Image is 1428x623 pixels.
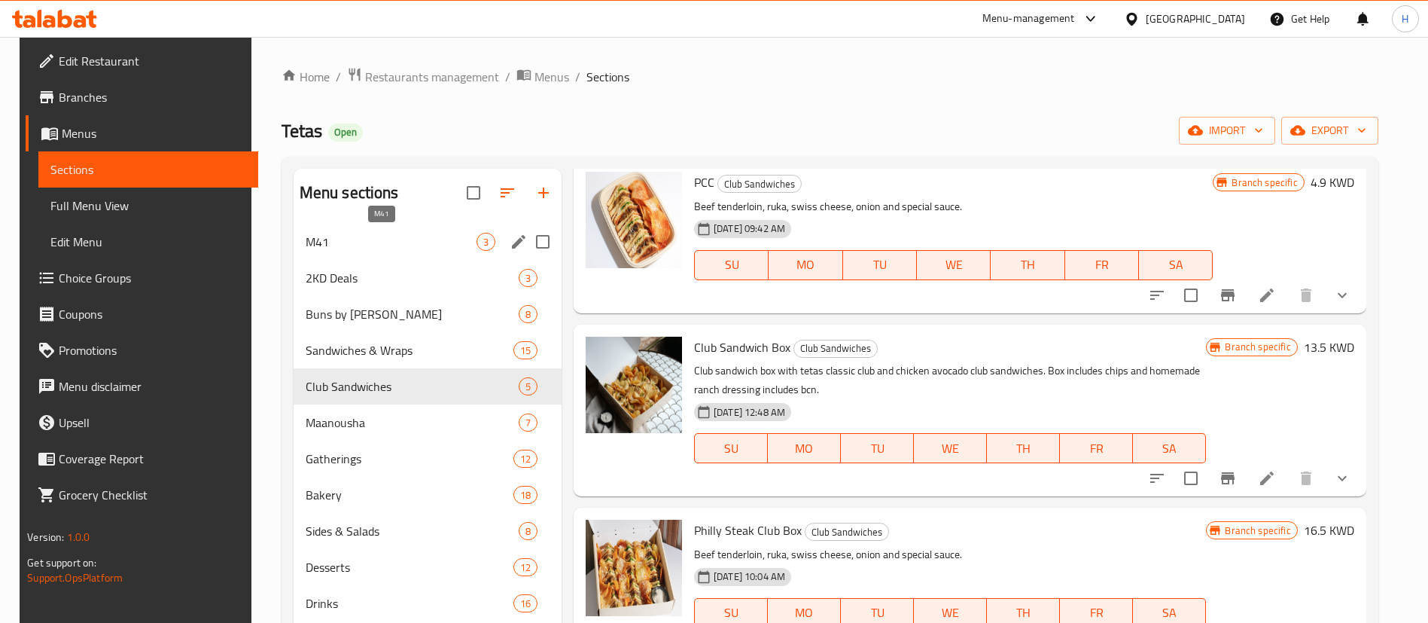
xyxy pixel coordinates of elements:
span: TH [993,438,1054,460]
span: Sections [586,68,629,86]
img: Club Sandwich Box [586,337,682,433]
span: Sides & Salads [306,522,519,540]
span: MO [775,254,836,276]
div: 2KD Deals3 [294,260,562,296]
span: FR [1071,254,1133,276]
span: Select to update [1175,279,1207,311]
span: 12 [514,560,537,575]
span: 2KD Deals [306,269,519,287]
span: Branch specific [1226,176,1303,190]
a: Menu disclaimer [26,368,258,405]
span: Tetas [282,114,322,148]
span: Select to update [1175,463,1207,494]
span: Gatherings [306,450,513,468]
div: items [513,450,537,468]
nav: breadcrumb [282,67,1378,87]
button: SA [1139,250,1213,280]
button: TU [841,433,914,463]
span: Upsell [59,414,246,432]
div: Club Sandwiches5 [294,368,562,405]
div: items [519,522,537,540]
button: sort-choices [1139,460,1175,496]
span: SA [1139,438,1200,460]
p: Beef tenderloin, ruka, swiss cheese, onion and special sauce. [694,545,1207,564]
span: 18 [514,488,537,502]
div: Maanousha [306,414,519,432]
div: items [513,558,537,576]
div: Club Sandwiches [805,523,889,541]
span: FR [1066,438,1127,460]
button: sort-choices [1139,277,1175,313]
span: Menu disclaimer [59,377,246,395]
span: Coverage Report [59,450,246,468]
button: Branch-specific-item [1210,460,1246,496]
span: SA [1145,254,1207,276]
a: Edit menu item [1258,469,1276,487]
span: Grocery Checklist [59,486,246,504]
p: Club sandwich box with tetas classic club and chicken avocado club sandwiches. Box includes chips... [694,362,1207,399]
div: Sandwiches & Wraps15 [294,332,562,368]
button: MO [768,433,841,463]
button: MO [769,250,842,280]
span: Club Sandwiches [306,377,519,395]
div: items [519,377,537,395]
span: Club Sandwiches [718,176,801,193]
div: items [519,414,537,432]
span: Club Sandwich Box [694,336,790,359]
span: Select all sections [458,177,489,209]
span: [DATE] 12:48 AM [708,405,791,420]
button: Branch-specific-item [1210,277,1246,313]
span: TU [849,254,911,276]
span: Get support on: [27,553,96,573]
span: Sandwiches & Wraps [306,341,513,359]
a: Home [282,68,330,86]
button: TU [843,250,917,280]
span: 8 [519,307,537,322]
span: Choice Groups [59,269,246,287]
a: Full Menu View [38,188,258,224]
li: / [575,68,580,86]
div: Bakery [306,486,513,504]
span: Philly Steak Club Box [694,519,802,542]
svg: Show Choices [1333,469,1351,487]
button: WE [914,433,987,463]
span: Restaurants management [365,68,499,86]
h6: 13.5 KWD [1304,337,1354,358]
span: MO [774,438,835,460]
span: Branch specific [1219,340,1296,354]
button: show more [1324,460,1360,496]
div: [GEOGRAPHIC_DATA] [1146,11,1245,27]
button: delete [1288,277,1324,313]
span: Menus [62,124,246,142]
button: TH [991,250,1064,280]
button: TH [987,433,1060,463]
span: import [1191,121,1263,140]
span: 8 [519,524,537,539]
span: 16 [514,597,537,611]
button: export [1281,117,1378,145]
span: Desserts [306,558,513,576]
div: items [513,486,537,504]
h6: 4.9 KWD [1311,172,1354,193]
span: [DATE] 09:42 AM [708,221,791,236]
a: Choice Groups [26,260,258,296]
span: Open [328,126,363,139]
span: H [1402,11,1408,27]
a: Grocery Checklist [26,477,258,513]
a: Promotions [26,332,258,368]
span: WE [920,438,981,460]
button: FR [1060,433,1133,463]
button: FR [1065,250,1139,280]
span: Version: [27,527,64,547]
button: show more [1324,277,1360,313]
div: items [519,269,537,287]
div: items [513,341,537,359]
span: SU [701,254,763,276]
li: / [505,68,510,86]
span: Drinks [306,594,513,612]
a: Support.OpsPlatform [27,568,123,588]
button: Add section [525,175,562,211]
